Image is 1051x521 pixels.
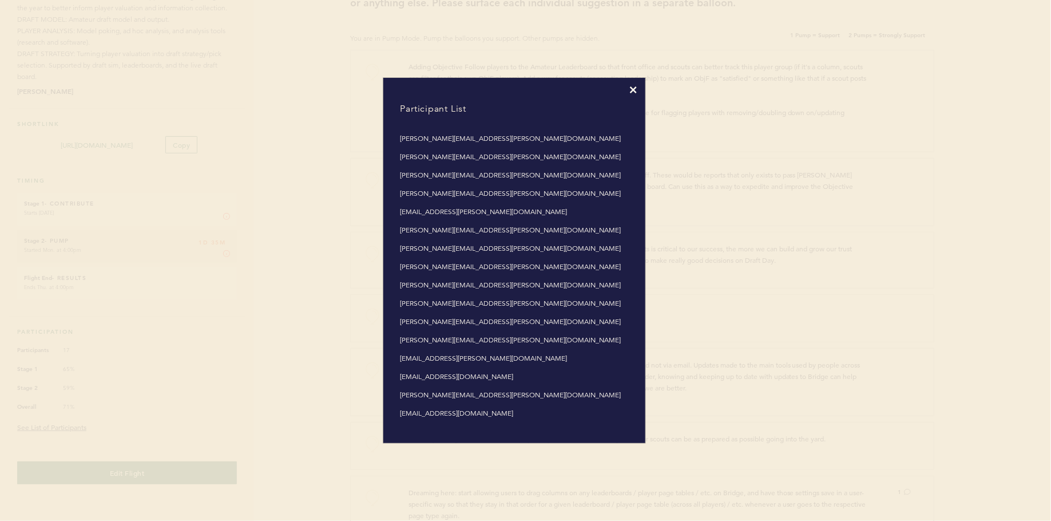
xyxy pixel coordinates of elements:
[400,334,628,346] li: [PERSON_NAME][EMAIL_ADDRESS][PERSON_NAME][DOMAIN_NAME]
[392,93,637,124] h4: Participant List
[400,389,628,401] li: [PERSON_NAME][EMAIL_ADDRESS][PERSON_NAME][DOMAIN_NAME]
[400,188,628,199] li: [PERSON_NAME][EMAIL_ADDRESS][PERSON_NAME][DOMAIN_NAME]
[400,298,628,309] li: [PERSON_NAME][EMAIL_ADDRESS][PERSON_NAME][DOMAIN_NAME]
[400,169,628,181] li: [PERSON_NAME][EMAIL_ADDRESS][PERSON_NAME][DOMAIN_NAME]
[400,371,628,382] li: [EMAIL_ADDRESS][DOMAIN_NAME]
[400,261,628,273] li: [PERSON_NAME][EMAIL_ADDRESS][PERSON_NAME][DOMAIN_NAME]
[400,224,628,236] li: [PERSON_NAME][EMAIL_ADDRESS][PERSON_NAME][DOMAIN_NAME]
[400,243,628,254] li: [PERSON_NAME][EMAIL_ADDRESS][PERSON_NAME][DOMAIN_NAME]
[400,408,628,419] li: [EMAIL_ADDRESS][DOMAIN_NAME]
[400,316,628,327] li: [PERSON_NAME][EMAIL_ADDRESS][PERSON_NAME][DOMAIN_NAME]
[400,279,628,291] li: [PERSON_NAME][EMAIL_ADDRESS][PERSON_NAME][DOMAIN_NAME]
[400,151,628,163] li: [PERSON_NAME][EMAIL_ADDRESS][PERSON_NAME][DOMAIN_NAME]
[400,206,628,218] li: [EMAIL_ADDRESS][PERSON_NAME][DOMAIN_NAME]
[400,133,628,144] li: [PERSON_NAME][EMAIL_ADDRESS][PERSON_NAME][DOMAIN_NAME]
[400,353,628,364] li: [EMAIL_ADDRESS][PERSON_NAME][DOMAIN_NAME]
